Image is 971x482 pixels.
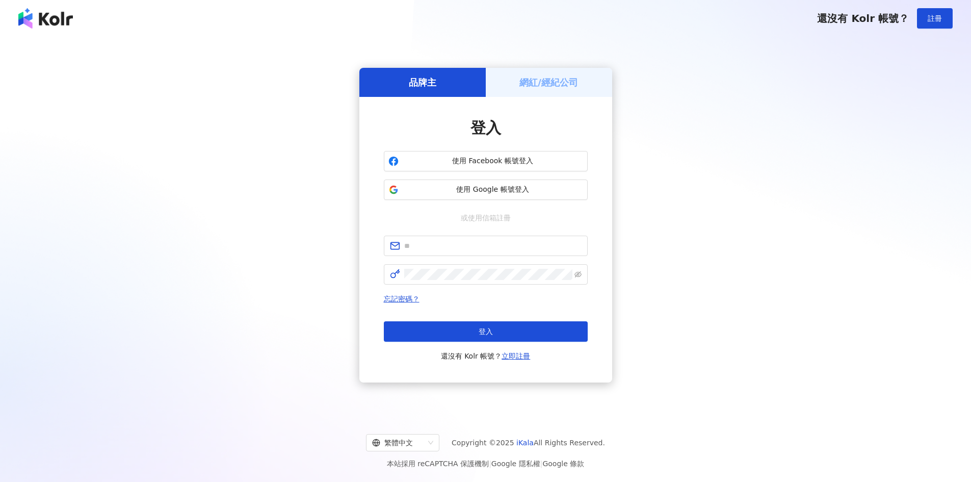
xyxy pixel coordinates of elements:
[441,350,531,362] span: 還沒有 Kolr 帳號？
[516,439,534,447] a: iKala
[384,321,588,342] button: 登入
[491,460,540,468] a: Google 隱私權
[542,460,584,468] a: Google 條款
[403,185,583,195] span: 使用 Google 帳號登入
[384,180,588,200] button: 使用 Google 帳號登入
[452,437,605,449] span: Copyright © 2025 All Rights Reserved.
[403,156,583,166] span: 使用 Facebook 帳號登入
[384,151,588,171] button: 使用 Facebook 帳號登入
[502,352,530,360] a: 立即註冊
[384,295,419,303] a: 忘記密碼？
[817,12,909,24] span: 還沒有 Kolr 帳號？
[574,271,582,278] span: eye-invisible
[409,76,436,89] h5: 品牌主
[372,435,424,451] div: 繁體中文
[18,8,73,29] img: logo
[479,327,493,336] span: 登入
[540,460,543,468] span: |
[928,14,942,22] span: 註冊
[917,8,953,29] button: 註冊
[454,212,518,223] span: 或使用信箱註冊
[489,460,491,468] span: |
[519,76,578,89] h5: 網紅/經紀公司
[470,119,501,137] span: 登入
[387,458,584,470] span: 本站採用 reCAPTCHA 保護機制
